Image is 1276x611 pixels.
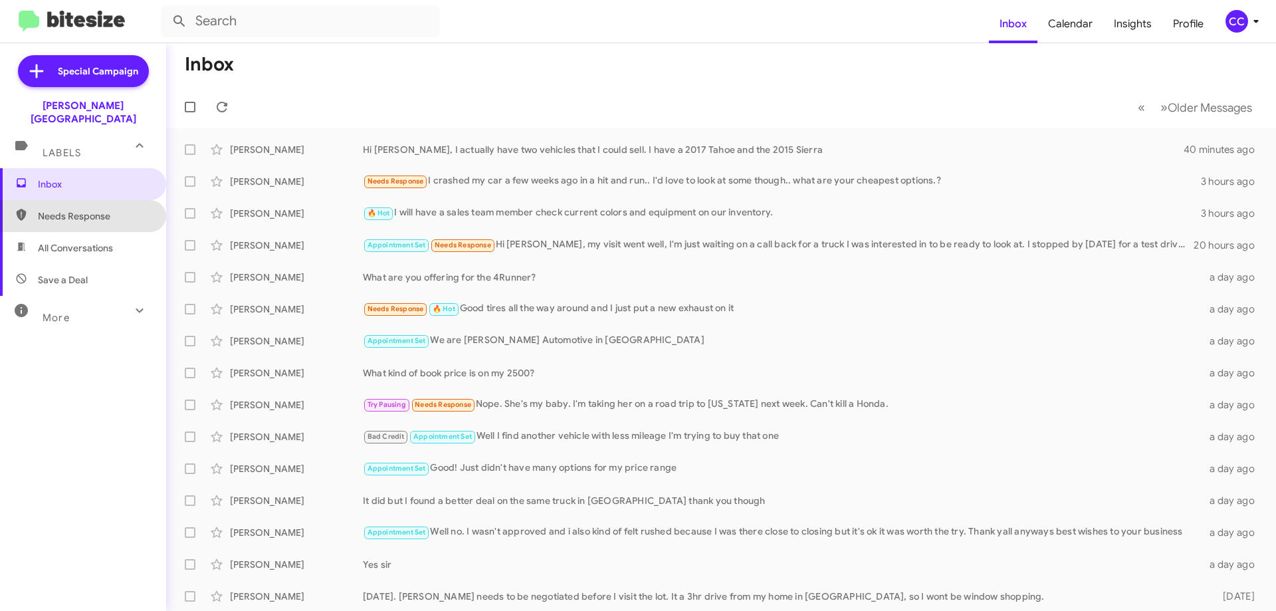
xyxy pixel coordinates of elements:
div: [DATE]. [PERSON_NAME] needs to be negotiated before I visit the lot. It a 3hr drive from my home ... [363,590,1202,603]
div: [PERSON_NAME] [230,271,363,284]
a: Insights [1103,5,1162,43]
input: Search [161,5,440,37]
div: [PERSON_NAME] [230,558,363,571]
button: CC [1214,10,1261,33]
div: 20 hours ago [1194,239,1265,252]
span: All Conversations [38,241,113,255]
div: What are you offering for the 4Runner? [363,271,1202,284]
a: Inbox [989,5,1037,43]
div: Good tires all the way around and I just put a new exhaust on it [363,301,1202,316]
button: Next [1152,94,1260,121]
span: Try Pausing [368,400,406,409]
a: Calendar [1037,5,1103,43]
span: More [43,312,70,324]
h1: Inbox [185,54,234,75]
span: Needs Response [415,400,471,409]
span: Needs Response [435,241,491,249]
span: Needs Response [368,177,424,185]
div: Well no. I wasn't approved and i also kind of felt rushed because I was there close to closing bu... [363,525,1202,540]
div: Hi [PERSON_NAME], my visit went well, I'm just waiting on a call back for a truck I was intereste... [363,237,1194,253]
div: [PERSON_NAME] [230,398,363,412]
div: a day ago [1202,366,1265,380]
div: [PERSON_NAME] [230,303,363,316]
span: Appointment Set [368,241,426,249]
a: Profile [1162,5,1214,43]
div: [PERSON_NAME] [230,175,363,188]
span: Needs Response [38,209,151,223]
div: Well I find another vehicle with less mileage I'm trying to buy that one [363,429,1202,444]
span: 🔥 Hot [433,305,455,313]
div: a day ago [1202,271,1265,284]
div: CC [1225,10,1248,33]
span: Labels [43,147,81,159]
span: Special Campaign [58,64,138,78]
div: 40 minutes ago [1186,143,1265,156]
span: Inbox [38,178,151,191]
div: a day ago [1202,334,1265,348]
div: [PERSON_NAME] [230,207,363,220]
div: a day ago [1202,558,1265,571]
div: [PERSON_NAME] [230,430,363,443]
div: a day ago [1202,303,1265,316]
div: Nope. She's my baby. I'm taking her on a road trip to [US_STATE] next week. Can't kill a Honda. [363,397,1202,412]
span: Save a Deal [38,273,88,287]
span: 🔥 Hot [368,209,390,217]
div: a day ago [1202,430,1265,443]
span: Appointment Set [368,528,426,537]
span: » [1160,99,1168,116]
span: Older Messages [1168,100,1252,115]
div: It did but I found a better deal on the same truck in [GEOGRAPHIC_DATA] thank you though [363,494,1202,507]
div: We are [PERSON_NAME] Automotive in [GEOGRAPHIC_DATA] [363,333,1202,348]
div: a day ago [1202,526,1265,539]
div: [PERSON_NAME] [230,590,363,603]
button: Previous [1130,94,1153,121]
div: Good! Just didn't have many options for my price range [363,461,1202,476]
div: a day ago [1202,462,1265,475]
div: [PERSON_NAME] [230,526,363,539]
div: Hi [PERSON_NAME], I actually have two vehicles that I could sell. I have a 2017 Tahoe and the 201... [363,143,1186,156]
span: « [1138,99,1145,116]
div: [DATE] [1202,590,1265,603]
div: [PERSON_NAME] [230,462,363,475]
div: a day ago [1202,398,1265,412]
span: Needs Response [368,305,424,313]
div: I will have a sales team member check current colors and equipment on our inventory. [363,205,1201,221]
div: 3 hours ago [1201,207,1265,220]
div: 3 hours ago [1201,175,1265,188]
a: Special Campaign [18,55,149,87]
span: Appointment Set [368,464,426,473]
div: I crashed my car a few weeks ago in a hit and run.. I'd love to look at some though.. what are yo... [363,174,1201,189]
span: Appointment Set [413,432,472,441]
div: [PERSON_NAME] [230,143,363,156]
nav: Page navigation example [1130,94,1260,121]
div: [PERSON_NAME] [230,366,363,380]
div: Yes sir [363,558,1202,571]
div: a day ago [1202,494,1265,507]
div: [PERSON_NAME] [230,239,363,252]
div: What kind of book price is on my 2500? [363,366,1202,380]
span: Appointment Set [368,336,426,345]
div: [PERSON_NAME] [230,494,363,507]
span: Bad Credit [368,432,405,441]
div: [PERSON_NAME] [230,334,363,348]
